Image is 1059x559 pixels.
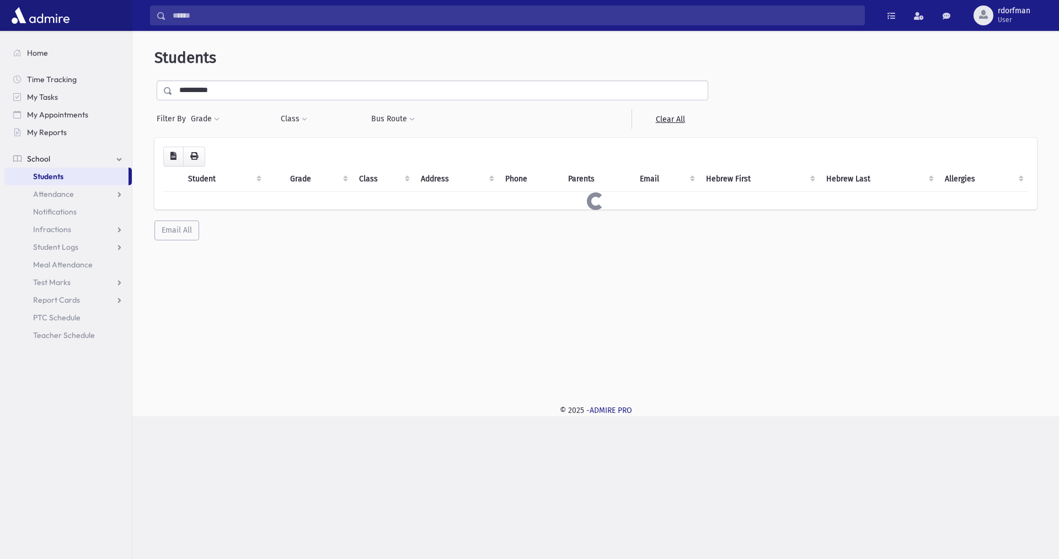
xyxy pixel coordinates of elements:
span: Attendance [33,189,74,199]
th: Allergies [938,166,1028,192]
a: Home [4,44,132,62]
th: Parents [561,166,633,192]
a: My Tasks [4,88,132,106]
button: Class [280,109,308,129]
span: PTC Schedule [33,313,81,322]
a: Test Marks [4,273,132,291]
a: My Reports [4,123,132,141]
span: School [27,154,50,164]
span: Students [154,49,216,67]
th: Address [414,166,499,192]
span: Students [33,171,63,181]
a: Report Cards [4,291,132,309]
button: Bus Route [371,109,415,129]
a: Clear All [632,109,708,129]
th: Email [633,166,699,192]
span: My Reports [27,127,67,137]
a: PTC Schedule [4,309,132,326]
th: Grade [284,166,352,192]
span: Notifications [33,207,77,217]
span: Teacher Schedule [33,330,95,340]
th: Hebrew First [699,166,820,192]
span: Report Cards [33,295,80,305]
span: Home [27,48,48,58]
th: Student [181,166,266,192]
button: Print [183,147,205,166]
a: Teacher Schedule [4,326,132,344]
span: Filter By [157,113,190,125]
button: CSV [163,147,184,166]
span: Test Marks [33,277,71,287]
a: Students [4,168,129,185]
a: Infractions [4,221,132,238]
span: My Appointments [27,110,88,120]
span: Meal Attendance [33,260,93,270]
span: Student Logs [33,242,78,252]
a: My Appointments [4,106,132,123]
a: ADMIRE PRO [590,406,632,415]
th: Class [352,166,414,192]
span: My Tasks [27,92,58,102]
span: Time Tracking [27,74,77,84]
th: Phone [499,166,561,192]
span: User [998,15,1030,24]
a: Student Logs [4,238,132,256]
a: Attendance [4,185,132,203]
span: rdorfman [998,7,1030,15]
span: Infractions [33,224,71,234]
button: Email All [154,221,199,240]
a: Time Tracking [4,71,132,88]
img: AdmirePro [9,4,72,26]
a: Meal Attendance [4,256,132,273]
a: School [4,150,132,168]
div: © 2025 - [150,405,1041,416]
button: Grade [190,109,220,129]
a: Notifications [4,203,132,221]
input: Search [166,6,864,25]
th: Hebrew Last [820,166,938,192]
